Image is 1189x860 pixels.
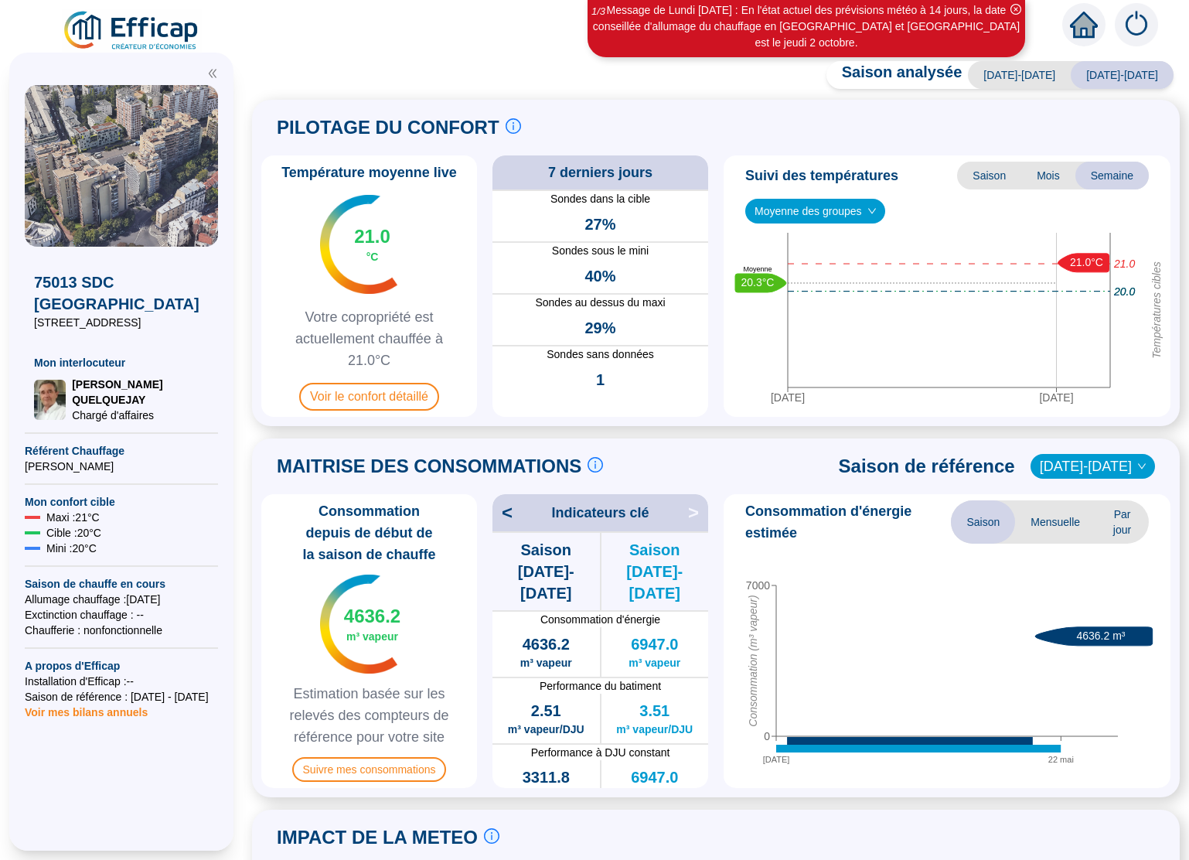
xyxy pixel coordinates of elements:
[591,5,605,17] i: 1 / 3
[25,658,218,674] span: A propos d'Efficap
[207,68,218,79] span: double-left
[1070,11,1098,39] span: home
[25,623,218,638] span: Chaufferie : non fonctionnelle
[1010,4,1021,15] span: close-circle
[267,306,471,371] span: Votre copropriété est actuellement chauffée à 21.0°C
[1075,162,1149,189] span: Semaine
[596,369,605,391] span: 1
[25,459,218,474] span: [PERSON_NAME]
[584,265,615,287] span: 40%
[46,510,100,525] span: Maxi : 21 °C
[951,500,1015,544] span: Saison
[523,766,570,788] span: 3311.8
[839,454,1015,479] span: Saison de référence
[639,700,669,722] span: 3.51
[277,825,478,850] span: IMPACT DE LA METEO
[292,757,447,782] span: Suivre mes consommations
[25,697,148,718] span: Voir mes bilans annuels
[346,629,398,644] span: m³ vapeur
[492,612,708,627] span: Consommation d'énergie
[46,541,97,556] span: Mini : 20 °C
[1137,462,1146,471] span: down
[745,500,951,544] span: Consommation d'énergie estimée
[867,206,877,216] span: down
[34,380,66,420] img: Chargé d'affaires
[523,633,570,655] span: 4636.2
[25,674,218,689] span: Installation d'Efficap : --
[629,655,680,671] span: m³ vapeur
[267,500,471,565] span: Consommation depuis de début de la saison de chauffe
[366,249,379,264] span: °C
[1048,755,1074,764] tspan: 22 mai
[25,576,218,592] span: Saison de chauffe en cours
[25,689,218,705] span: Saison de référence : [DATE] - [DATE]
[277,115,499,140] span: PILOTAGE DU CONFORT
[584,213,615,235] span: 27%
[755,200,876,223] span: Moyenne des groupes
[631,633,678,655] span: 6947.0
[492,295,708,311] span: Sondes au dessus du maxi
[763,755,790,764] tspan: [DATE]
[1070,256,1103,268] text: 21.0°C
[548,162,652,183] span: 7 derniers jours
[771,391,805,404] tspan: [DATE]
[492,678,708,694] span: Performance du batiment
[531,700,561,722] span: 2.51
[25,607,218,623] span: Exctinction chauffage : --
[747,595,759,726] tspan: Consommation (m³ vapeur)
[492,745,708,760] span: Performance à DJU constant
[320,195,398,294] img: indicateur températures
[484,828,499,844] span: info-circle
[506,118,521,134] span: info-circle
[34,355,209,370] span: Mon interlocuteur
[25,494,218,510] span: Mon confort cible
[764,730,770,742] tspan: 0
[1150,261,1163,359] tspan: Températures cibles
[584,317,615,339] span: 29%
[299,383,439,411] span: Voir le confort détaillé
[72,377,209,408] span: [PERSON_NAME] QUELQUEJAY
[1015,500,1095,544] span: Mensuelle
[601,539,709,604] span: Saison [DATE]-[DATE]
[1040,455,1146,478] span: 2018-2019
[551,502,649,524] span: Indicateurs clé
[272,162,466,183] span: Température moyenne live
[616,722,693,737] span: m³ vapeur/DJU
[968,61,1071,89] span: [DATE]-[DATE]
[492,539,600,604] span: Saison [DATE]-[DATE]
[1095,500,1149,544] span: Par jour
[34,271,209,315] span: 75013 SDC [GEOGRAPHIC_DATA]
[1113,258,1135,270] tspan: 21.0
[631,766,678,788] span: 6947.0
[354,224,390,249] span: 21.0
[826,61,962,89] span: Saison analysée
[590,2,1023,51] div: Message de Lundi [DATE] : En l'état actuel des prévisions météo à 14 jours, la date conseillée d'...
[741,276,775,288] text: 20.3°C
[588,457,603,473] span: info-circle
[267,683,471,748] span: Estimation basée sur les relevés des compteurs de référence pour votre site
[688,500,708,525] span: >
[1076,630,1125,642] text: 4636.2 m³
[520,655,572,671] span: m³ vapeur
[1071,61,1174,89] span: [DATE]-[DATE]
[508,722,584,737] span: m³ vapeur/DJU
[34,315,209,330] span: [STREET_ADDRESS]
[1021,162,1075,189] span: Mois
[25,443,218,459] span: Référent Chauffage
[746,579,770,592] tspan: 7000
[957,162,1021,189] span: Saison
[277,454,581,479] span: MAITRISE DES CONSOMMATIONS
[1113,285,1135,298] tspan: 20.0
[492,191,708,207] span: Sondes dans la cible
[25,592,218,607] span: Allumage chauffage : [DATE]
[492,346,708,363] span: Sondes sans données
[46,525,101,541] span: Cible : 20 °C
[62,9,202,53] img: efficap energie logo
[1115,3,1158,46] img: alerts
[344,604,400,629] span: 4636.2
[492,243,708,259] span: Sondes sous le mini
[72,408,209,423] span: Chargé d'affaires
[743,265,772,273] text: Moyenne
[745,165,898,186] span: Suivi des températures
[1039,391,1073,404] tspan: [DATE]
